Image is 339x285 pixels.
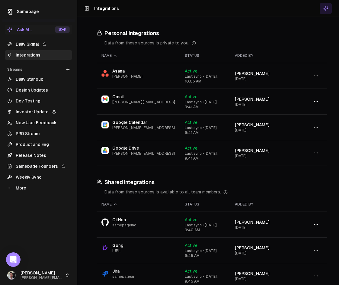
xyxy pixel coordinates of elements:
div: ⌘ +K [55,26,70,33]
span: Active [185,243,197,248]
span: [PERSON_NAME][EMAIL_ADDRESS] [21,276,62,280]
span: samepageai [112,274,134,279]
div: Data from these sources is private to you. [104,40,327,46]
span: [PERSON_NAME][EMAIL_ADDRESS] [112,151,175,156]
a: Integrations [5,50,72,60]
img: GitHub [101,219,109,225]
div: Last sync • [DATE], 9:41 AM [185,100,225,109]
span: Gong [112,242,123,248]
span: Google Drive [112,145,175,151]
div: [DATE] [235,154,292,158]
a: New User Feedback [5,118,72,128]
a: More [5,183,72,193]
a: Samepage Founders [5,161,72,171]
div: Last sync • [DATE], 9:45 AM [185,248,225,258]
span: Active [185,120,197,125]
img: Google Drive [101,147,109,154]
span: [PERSON_NAME][EMAIL_ADDRESS] [112,125,175,130]
span: Active [185,94,197,99]
div: [DATE] [235,128,292,133]
div: Last sync • [DATE], 9:45 AM [185,274,225,284]
div: Last sync • [DATE], 9:41 AM [185,151,225,161]
img: Jira [101,270,109,277]
span: Active [185,146,197,151]
div: [DATE] [235,225,292,230]
span: GitHub [112,217,136,223]
div: [DATE] [235,251,292,256]
a: Design Updates [5,85,72,95]
span: Google Calendar [112,119,175,125]
span: Samepage [17,9,39,14]
div: Last sync • [DATE], 9:41 AM [185,125,225,135]
span: [PERSON_NAME] [235,220,270,225]
a: PRD Stream [5,129,72,138]
span: Jira [112,268,134,274]
span: [PERSON_NAME] [235,148,270,153]
div: Data from these sources is available to all team members. [104,189,327,195]
div: Ask AI... [7,27,32,33]
span: [PERSON_NAME] [235,97,270,102]
span: Asana [112,68,142,74]
a: Product and Eng [5,140,72,149]
div: Added by [235,202,292,207]
div: [DATE] [235,277,292,281]
div: Last sync • [DATE], 9:40 AM [185,223,225,232]
span: Active [185,217,197,222]
div: Status [185,53,225,58]
span: [PERSON_NAME] [235,271,270,276]
span: samepageinc [112,223,136,228]
span: Active [185,69,197,73]
img: Gmail [101,96,109,103]
h3: Shared integrations [97,178,327,186]
button: Ask AI...⌘+K [5,25,72,34]
span: [PERSON_NAME] [235,245,270,250]
span: [URL] [112,248,123,253]
span: Gmail [112,94,175,100]
div: Streams [5,65,72,74]
a: Investor Update [5,107,72,117]
div: Added by [235,53,292,58]
a: Daily Standup [5,74,72,84]
img: Google Calendar [101,121,109,128]
a: Dev Testing [5,96,72,106]
span: [PERSON_NAME] [235,122,270,127]
button: [PERSON_NAME][PERSON_NAME][EMAIL_ADDRESS] [5,268,72,283]
img: Asana [101,70,109,77]
a: Weekly Sync [5,172,72,182]
div: [DATE] [235,76,292,81]
div: Open Intercom Messenger [6,252,21,267]
div: Status [185,202,225,207]
h1: Integrations [94,5,119,11]
div: [DATE] [235,102,292,107]
span: [PERSON_NAME] [235,71,270,76]
span: [PERSON_NAME] [112,74,142,79]
div: Name [101,53,175,58]
div: Name [101,202,175,207]
h3: Personal integrations [97,29,327,37]
img: _image [7,271,16,280]
span: [PERSON_NAME][EMAIL_ADDRESS] [112,100,175,105]
span: Active [185,269,197,274]
a: Release Notes [5,151,72,160]
a: Daily Signal [5,39,72,49]
div: Last sync • [DATE], 10:05 AM [185,74,225,84]
span: [PERSON_NAME] [21,270,62,276]
img: Gong [101,244,109,251]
